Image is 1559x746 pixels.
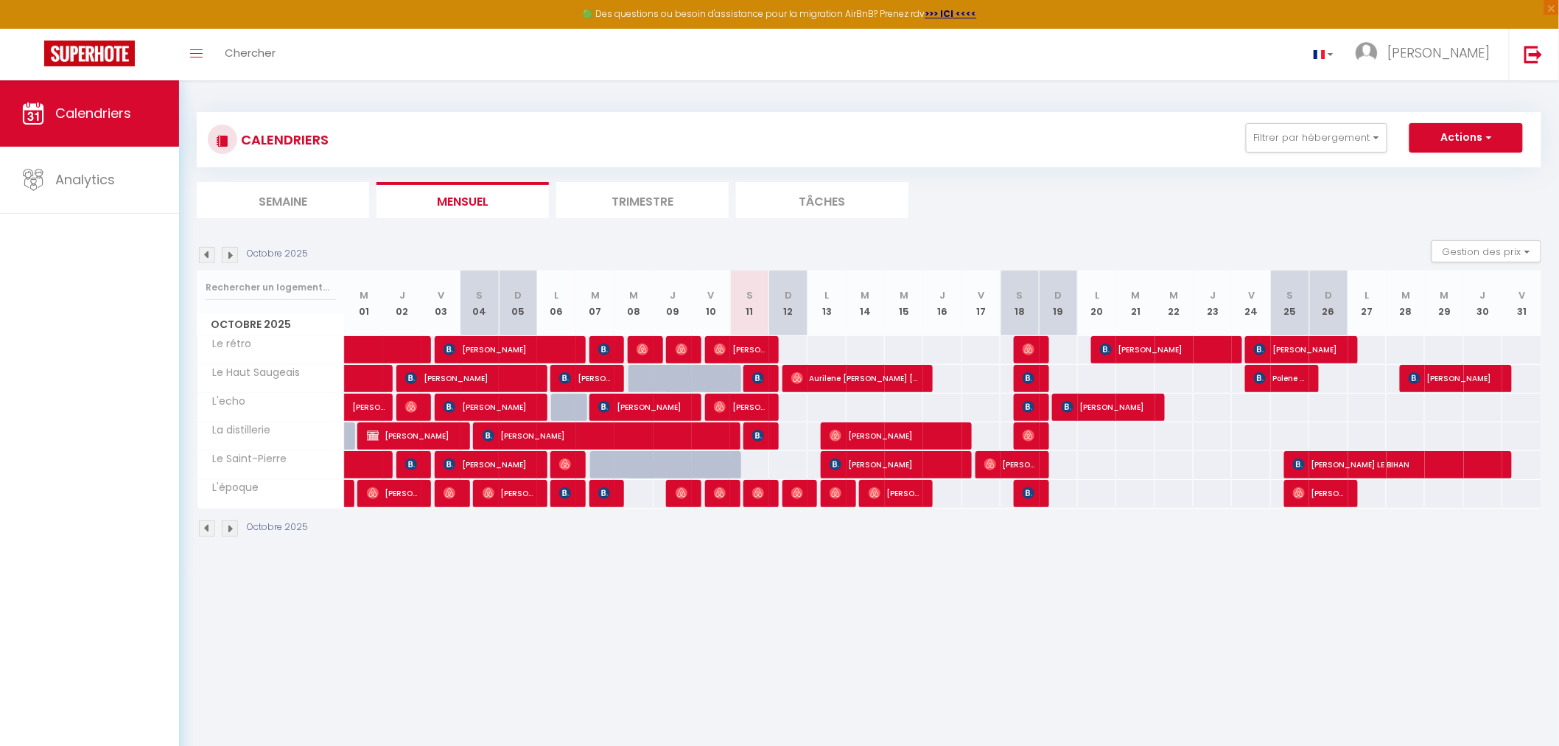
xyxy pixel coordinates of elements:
[1095,288,1099,302] abbr: L
[614,271,653,336] th: 08
[237,123,329,156] h3: CALENDRIERS
[1425,271,1463,336] th: 29
[483,422,725,450] span: [PERSON_NAME]
[44,41,135,66] img: Super Booking
[55,170,115,189] span: Analytics
[1309,271,1348,336] th: 26
[345,271,383,336] th: 01
[1116,271,1155,336] th: 21
[598,393,687,421] span: [PERSON_NAME]
[785,288,792,302] abbr: D
[444,335,571,363] span: [PERSON_NAME]
[962,271,1001,336] th: 17
[736,182,908,218] li: Tâches
[405,393,418,421] span: [PERSON_NAME]
[940,288,946,302] abbr: J
[791,364,919,392] span: Aurilene [PERSON_NAME] [PERSON_NAME]
[421,271,460,336] th: 03
[514,288,522,302] abbr: D
[367,422,456,450] span: [PERSON_NAME]
[1345,29,1509,80] a: ... [PERSON_NAME]
[1432,240,1541,262] button: Gestion des prix
[225,45,276,60] span: Chercher
[537,271,575,336] th: 06
[598,335,611,363] span: Vengeon Loic
[746,288,753,302] abbr: S
[444,450,533,478] span: [PERSON_NAME]
[885,271,923,336] th: 15
[1246,123,1387,153] button: Filtrer par hébergement
[752,364,765,392] span: [PERSON_NAME]
[807,271,846,336] th: 13
[670,288,676,302] abbr: J
[1409,123,1523,153] button: Actions
[206,274,336,301] input: Rechercher un logement...
[1293,479,1344,507] span: [PERSON_NAME]
[629,288,638,302] abbr: M
[200,336,256,352] span: Le rétro
[345,480,352,508] a: [PERSON_NAME]
[1365,288,1370,302] abbr: L
[1023,479,1035,507] span: [PERSON_NAME]
[676,335,688,363] span: Morgane [PERSON_NAME]
[200,480,263,496] span: L'époque
[247,247,308,261] p: Octobre 2025
[900,288,908,302] abbr: M
[476,288,483,302] abbr: S
[830,450,957,478] span: [PERSON_NAME]
[483,479,533,507] span: [PERSON_NAME]
[1023,335,1035,363] span: [PERSON_NAME]
[383,271,421,336] th: 02
[708,288,715,302] abbr: V
[1325,288,1332,302] abbr: D
[1409,364,1498,392] span: [PERSON_NAME]
[438,288,444,302] abbr: V
[559,450,572,478] span: [PERSON_NAME]
[1023,364,1035,392] span: [PERSON_NAME]
[376,182,549,218] li: Mensuel
[923,271,961,336] th: 16
[1055,288,1062,302] abbr: D
[1040,271,1078,336] th: 19
[200,451,291,467] span: Le Saint-Pierre
[555,288,559,302] abbr: L
[1254,364,1305,392] span: Polene [PERSON_NAME]
[1232,271,1270,336] th: 24
[444,393,533,421] span: [PERSON_NAME]
[399,288,405,302] abbr: J
[730,271,768,336] th: 11
[1502,271,1541,336] th: 31
[978,288,984,302] abbr: V
[576,271,614,336] th: 07
[1132,288,1141,302] abbr: M
[1062,393,1151,421] span: [PERSON_NAME]
[197,314,344,335] span: Octobre 2025
[345,394,383,422] a: [PERSON_NAME]
[752,422,765,450] span: [PERSON_NAME] [PERSON_NAME]
[55,104,131,122] span: Calendriers
[1518,288,1525,302] abbr: V
[830,479,842,507] span: [PERSON_NAME]
[676,479,688,507] span: [PERSON_NAME]
[200,365,304,381] span: Le Haut Saugeais
[1254,335,1343,363] span: [PERSON_NAME]
[1170,288,1179,302] abbr: M
[591,288,600,302] abbr: M
[1348,271,1387,336] th: 27
[769,271,807,336] th: 12
[1271,271,1309,336] th: 25
[1100,335,1227,363] span: [PERSON_NAME]
[824,288,829,302] abbr: L
[869,479,919,507] span: [PERSON_NAME]
[444,479,456,507] span: [PERSON_NAME]
[925,7,977,20] strong: >>> ICI <<<<
[654,271,692,336] th: 09
[714,335,765,363] span: [PERSON_NAME]
[1017,288,1023,302] abbr: S
[499,271,537,336] th: 05
[405,450,418,478] span: [PERSON_NAME]
[460,271,499,336] th: 04
[1155,271,1194,336] th: 22
[200,394,255,410] span: L'echo
[1248,288,1255,302] abbr: V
